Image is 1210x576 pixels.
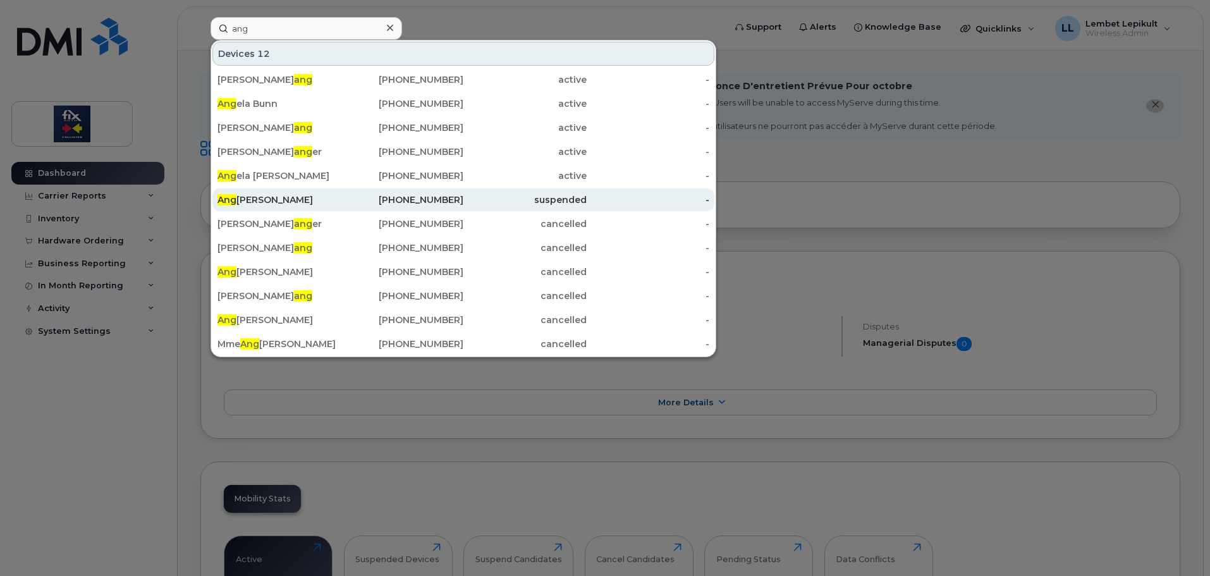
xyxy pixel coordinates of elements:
[294,290,312,302] span: ang
[212,116,714,139] a: [PERSON_NAME]ang[PHONE_NUMBER]active-
[257,47,270,60] span: 12
[587,266,710,278] div: -
[341,73,464,86] div: [PHONE_NUMBER]
[217,242,341,254] div: [PERSON_NAME]
[463,338,587,350] div: cancelled
[217,98,236,109] span: Ang
[212,309,714,331] a: Ang[PERSON_NAME][PHONE_NUMBER]cancelled-
[463,290,587,302] div: cancelled
[217,266,236,278] span: Ang
[341,314,464,326] div: [PHONE_NUMBER]
[294,122,312,133] span: ang
[463,169,587,182] div: active
[240,338,259,350] span: Ang
[463,97,587,110] div: active
[463,145,587,158] div: active
[217,121,341,134] div: [PERSON_NAME]
[294,218,312,230] span: ang
[212,92,714,115] a: Angela Bunn[PHONE_NUMBER]active-
[341,218,464,230] div: [PHONE_NUMBER]
[587,121,710,134] div: -
[341,121,464,134] div: [PHONE_NUMBER]
[587,97,710,110] div: -
[463,73,587,86] div: active
[463,193,587,206] div: suspended
[212,188,714,211] a: Ang[PERSON_NAME][PHONE_NUMBER]suspended-
[341,266,464,278] div: [PHONE_NUMBER]
[217,314,341,326] div: [PERSON_NAME]
[212,212,714,235] a: [PERSON_NAME]anger[PHONE_NUMBER]cancelled-
[341,290,464,302] div: [PHONE_NUMBER]
[212,164,714,187] a: Angela [PERSON_NAME][PHONE_NUMBER]active-
[587,242,710,254] div: -
[212,285,714,307] a: [PERSON_NAME]ang[PHONE_NUMBER]cancelled-
[217,170,236,181] span: Ang
[217,218,341,230] div: [PERSON_NAME] er
[587,193,710,206] div: -
[212,42,714,66] div: Devices
[341,242,464,254] div: [PHONE_NUMBER]
[341,169,464,182] div: [PHONE_NUMBER]
[217,290,341,302] div: [PERSON_NAME]
[217,266,341,278] div: [PERSON_NAME]
[341,145,464,158] div: [PHONE_NUMBER]
[294,74,312,85] span: ang
[587,73,710,86] div: -
[341,193,464,206] div: [PHONE_NUMBER]
[212,68,714,91] a: [PERSON_NAME]ang[PHONE_NUMBER]active-
[212,236,714,259] a: [PERSON_NAME]ang[PHONE_NUMBER]cancelled-
[212,140,714,163] a: [PERSON_NAME]anger[PHONE_NUMBER]active-
[217,314,236,326] span: Ang
[587,290,710,302] div: -
[341,97,464,110] div: [PHONE_NUMBER]
[587,338,710,350] div: -
[463,314,587,326] div: cancelled
[341,338,464,350] div: [PHONE_NUMBER]
[463,121,587,134] div: active
[587,218,710,230] div: -
[587,145,710,158] div: -
[217,194,236,205] span: Ang
[294,242,312,254] span: ang
[217,73,341,86] div: [PERSON_NAME]
[217,97,341,110] div: ela Bunn
[463,266,587,278] div: cancelled
[217,338,341,350] div: Mme [PERSON_NAME]
[217,193,341,206] div: [PERSON_NAME]
[294,146,312,157] span: ang
[212,333,714,355] a: MmeAng[PERSON_NAME][PHONE_NUMBER]cancelled-
[217,145,341,158] div: [PERSON_NAME] er
[212,260,714,283] a: Ang[PERSON_NAME][PHONE_NUMBER]cancelled-
[587,169,710,182] div: -
[463,242,587,254] div: cancelled
[587,314,710,326] div: -
[217,169,341,182] div: ela [PERSON_NAME]
[463,218,587,230] div: cancelled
